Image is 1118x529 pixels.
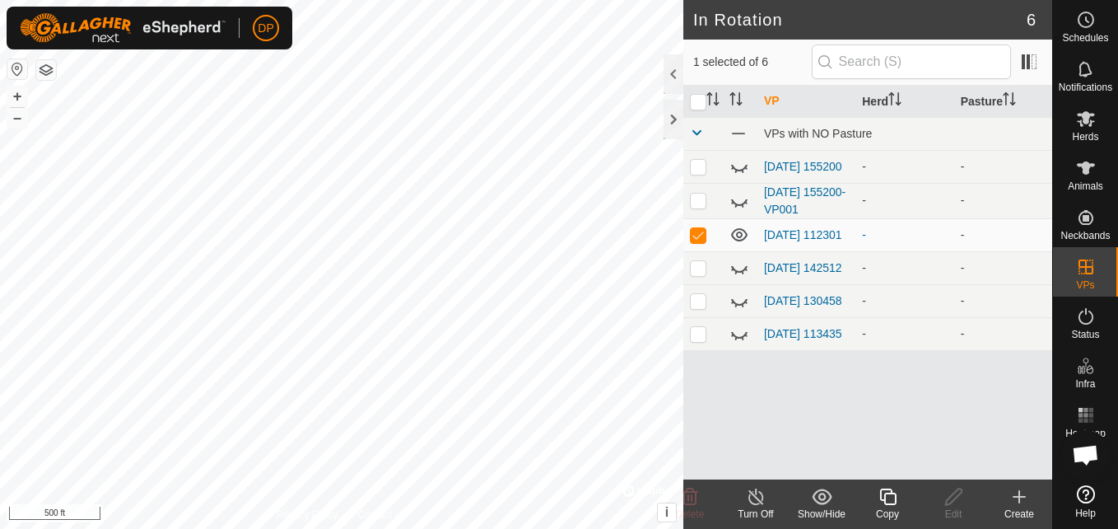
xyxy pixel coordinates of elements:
[665,505,668,519] span: i
[20,13,226,43] img: Gallagher Logo
[1075,379,1095,389] span: Infra
[954,86,1052,118] th: Pasture
[1068,181,1103,191] span: Animals
[1062,33,1108,43] span: Schedules
[258,20,273,37] span: DP
[7,108,27,128] button: –
[764,228,842,241] a: [DATE] 112301
[693,54,812,71] span: 1 selected of 6
[954,218,1052,251] td: -
[812,44,1011,79] input: Search (S)
[706,95,720,108] p-sorticon: Activate to sort
[693,10,1027,30] h2: In Rotation
[723,507,789,522] div: Turn Off
[855,507,920,522] div: Copy
[862,192,947,209] div: -
[1076,280,1094,290] span: VPs
[764,327,842,340] a: [DATE] 113435
[757,86,855,118] th: VP
[7,87,27,106] button: +
[954,251,1052,284] td: -
[855,86,953,118] th: Herd
[764,160,842,173] a: [DATE] 155200
[1027,7,1036,32] span: 6
[789,507,855,522] div: Show/Hide
[986,507,1052,522] div: Create
[676,508,705,520] span: Delete
[1061,430,1111,480] div: Open chat
[862,227,947,244] div: -
[862,325,947,343] div: -
[764,294,842,307] a: [DATE] 130458
[862,293,947,310] div: -
[1003,95,1016,108] p-sorticon: Activate to sort
[658,503,676,522] button: i
[7,59,27,79] button: Reset Map
[1065,428,1106,438] span: Heatmap
[1053,479,1118,525] a: Help
[1075,508,1096,518] span: Help
[1059,82,1112,92] span: Notifications
[729,95,743,108] p-sorticon: Activate to sort
[920,507,986,522] div: Edit
[764,185,845,216] a: [DATE] 155200-VP001
[954,183,1052,218] td: -
[764,127,1046,140] div: VPs with NO Pasture
[764,261,842,274] a: [DATE] 142512
[954,150,1052,183] td: -
[862,260,947,277] div: -
[36,60,56,80] button: Map Layers
[1072,132,1098,142] span: Herds
[862,158,947,176] div: -
[277,508,338,522] a: Privacy Policy
[1060,231,1110,241] span: Neckbands
[1071,330,1099,339] span: Status
[954,284,1052,317] td: -
[888,95,901,108] p-sorticon: Activate to sort
[358,508,407,522] a: Contact Us
[954,317,1052,350] td: -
